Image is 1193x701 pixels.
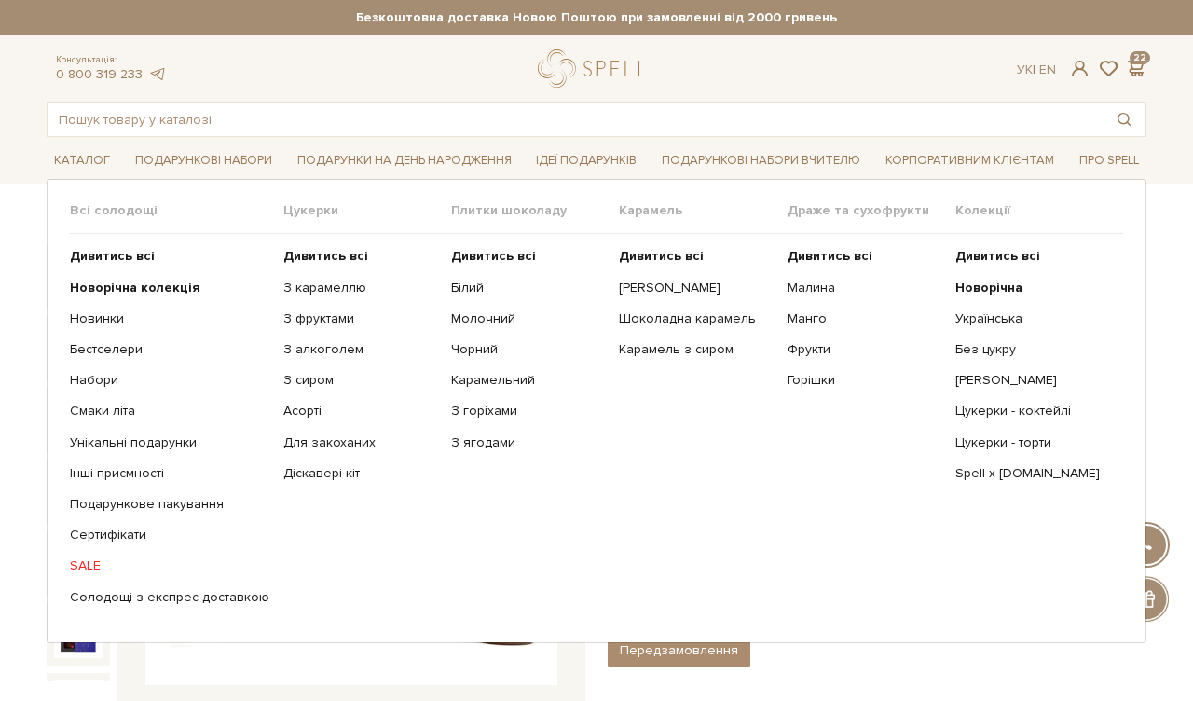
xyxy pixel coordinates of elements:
[955,403,1109,419] a: Цукерки - коктейлі
[147,66,166,82] a: telegram
[955,202,1123,219] span: Колекції
[451,248,536,264] b: Дивитись всі
[70,202,283,219] span: Всі солодощі
[788,372,941,389] a: Горішки
[70,465,269,482] a: Інші приємності
[619,341,773,358] a: Карамель з сиром
[451,280,605,296] a: Білий
[451,248,605,265] a: Дивитись всі
[47,179,1146,643] div: Каталог
[70,310,269,327] a: Новинки
[955,434,1109,451] a: Цукерки - торти
[451,403,605,419] a: З горіхами
[955,248,1040,264] b: Дивитись всі
[56,54,166,66] span: Консультація:
[1033,62,1035,77] span: |
[283,403,437,419] a: Асорті
[619,280,773,296] a: [PERSON_NAME]
[619,248,773,265] a: Дивитись всі
[788,310,941,327] a: Манго
[619,202,787,219] span: Карамель
[1072,146,1146,175] a: Про Spell
[788,202,955,219] span: Драже та сухофрукти
[56,66,143,82] a: 0 800 319 233
[955,310,1109,327] a: Українська
[290,146,519,175] a: Подарунки на День народження
[1103,103,1145,136] button: Пошук товару у каталозі
[955,465,1109,482] a: Spell x [DOMAIN_NAME]
[283,310,437,327] a: З фруктами
[955,248,1109,265] a: Дивитись всі
[955,372,1109,389] a: [PERSON_NAME]
[538,49,654,88] a: logo
[283,202,451,219] span: Цукерки
[283,372,437,389] a: З сиром
[48,103,1103,136] input: Пошук товару у каталозі
[451,434,605,451] a: З ягодами
[70,434,269,451] a: Унікальні подарунки
[70,280,269,296] a: Новорічна колекція
[788,248,941,265] a: Дивитись всі
[70,403,269,419] a: Смаки літа
[451,372,605,389] a: Карамельний
[788,280,941,296] a: Малина
[955,280,1109,296] a: Новорічна
[128,146,280,175] a: Подарункові набори
[283,248,368,264] b: Дивитись всі
[528,146,644,175] a: Ідеї подарунків
[70,589,269,606] a: Солодощі з експрес-доставкою
[788,341,941,358] a: Фрукти
[70,527,269,543] a: Сертифікати
[70,248,155,264] b: Дивитись всі
[654,144,868,176] a: Подарункові набори Вчителю
[451,341,605,358] a: Чорний
[70,496,269,513] a: Подарункове пакування
[451,202,619,219] span: Плитки шоколаду
[878,146,1062,175] a: Корпоративним клієнтам
[283,280,437,296] a: З карамеллю
[1017,62,1056,78] div: Ук
[955,341,1109,358] a: Без цукру
[283,434,437,451] a: Для закоханих
[619,248,704,264] b: Дивитись всі
[70,372,269,389] a: Набори
[70,557,269,574] a: SALE
[1039,62,1056,77] a: En
[283,465,437,482] a: Діскавері кіт
[608,634,750,667] button: Передзамовлення
[283,341,437,358] a: З алкоголем
[70,248,269,265] a: Дивитись всі
[283,248,437,265] a: Дивитись всі
[451,310,605,327] a: Молочний
[47,146,117,175] a: Каталог
[47,9,1146,26] strong: Безкоштовна доставка Новою Поштою при замовленні від 2000 гривень
[955,280,1022,296] b: Новорічна
[619,310,773,327] a: Шоколадна карамель
[70,280,200,296] b: Новорічна колекція
[788,248,872,264] b: Дивитись всі
[70,341,269,358] a: Бестселери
